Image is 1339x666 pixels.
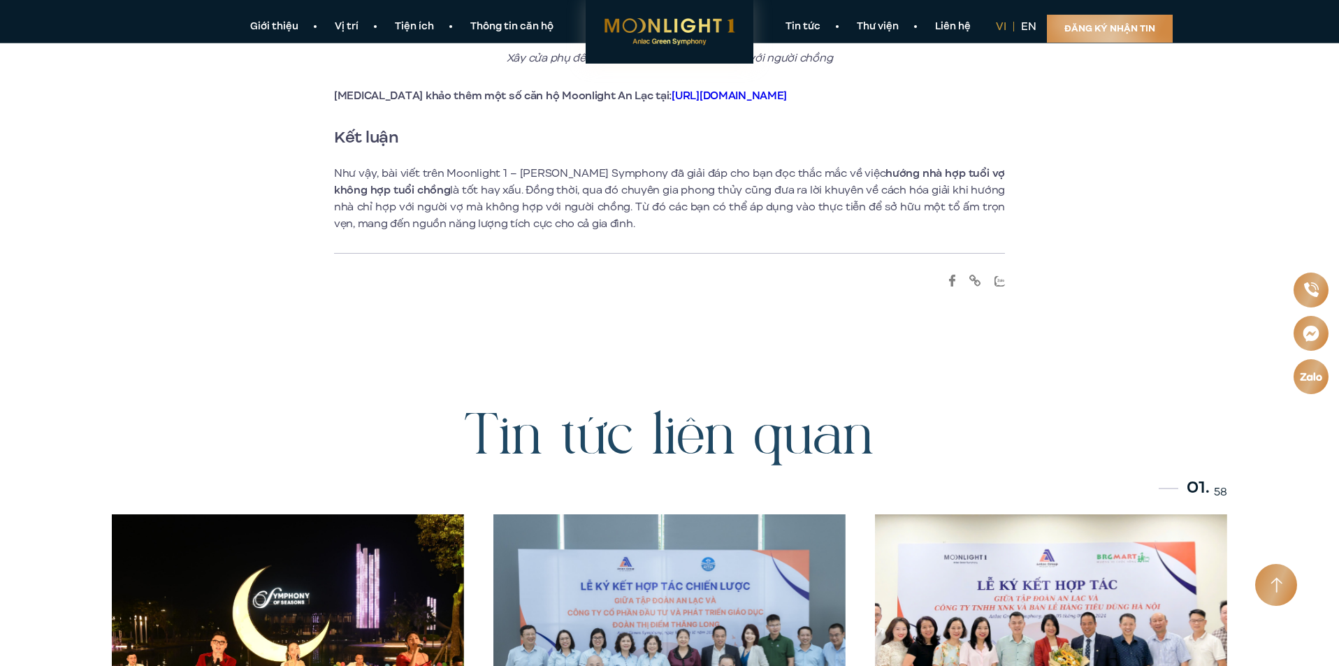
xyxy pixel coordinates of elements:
strong: hướng nhà hợp tuổi vợ không hợp tuổi chồng [334,166,1005,198]
p: Như vậy, bài viết trên Moonlight 1 – [PERSON_NAME] Symphony đã giải đáp cho bạn đọc thắc mắc về v... [334,165,1005,232]
a: Giới thiệu [232,20,317,34]
h2: Tin tức liên quan [464,401,876,475]
a: Thông tin căn hộ [452,20,572,34]
a: undefined (opens in a new tab) [672,88,787,103]
a: Tin tức [767,20,839,34]
img: Messenger icon [1303,325,1319,342]
a: Đăng ký nhận tin [1047,15,1173,43]
img: Zalo icon [1299,372,1322,381]
img: Hướng nhà hợp tuổi vợ không hợp tuổi chồng tốt hay xấu? [949,275,955,287]
a: Liên hệ [917,20,989,34]
img: Arrow icon [1271,577,1282,593]
a: Tiện ích [377,20,452,34]
a: en [1021,19,1036,34]
strong: Kết luận [334,125,399,149]
em: Xây cửa phụ để hóa giải hướng nhà không hợp với người chồng [507,50,832,66]
strong: [MEDICAL_DATA] khảo thêm một số căn hộ Moonlight An Lạc tại: [334,88,787,103]
a: vi [996,19,1006,34]
span: 01. [1178,475,1210,500]
img: Phone icon [1303,282,1318,297]
span: 58 [1214,484,1227,500]
img: Hướng nhà hợp tuổi vợ không hợp tuổi chồng tốt hay xấu? [969,275,981,287]
img: Hướng nhà hợp tuổi vợ không hợp tuổi chồng tốt hay xấu? [994,276,1005,287]
a: Vị trí [317,20,377,34]
a: Thư viện [839,20,917,34]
